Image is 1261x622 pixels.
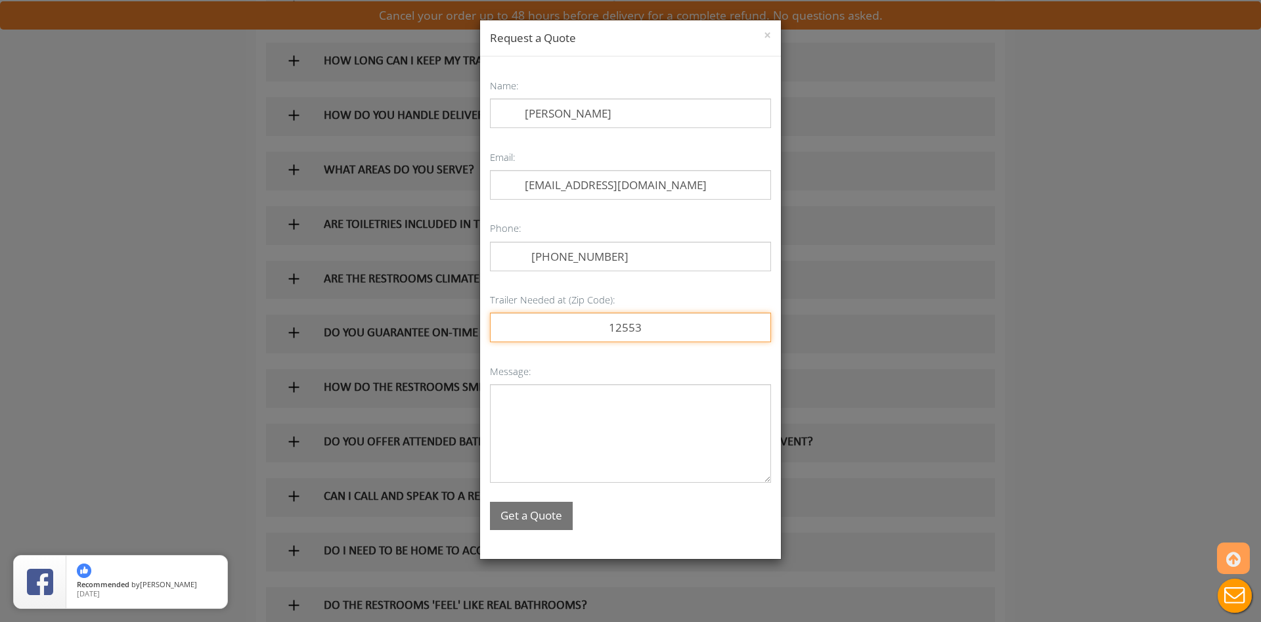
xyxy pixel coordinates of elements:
span: [DATE] [77,589,100,598]
button: Live Chat [1208,569,1261,622]
button: × [764,29,771,42]
label: Trailer Needed at (Zip Code): [490,290,615,309]
label: Name: [490,76,519,95]
label: Phone: [490,219,521,238]
img: Review Rating [27,569,53,595]
span: [PERSON_NAME] [140,579,197,589]
button: Get a Quote [490,502,573,530]
img: thumbs up icon [77,564,91,578]
h4: Request a Quote [490,30,771,46]
span: Recommended [77,579,129,589]
span: by [77,581,217,590]
label: Email: [490,148,516,167]
form: Contact form [480,56,781,559]
label: Message: [490,362,531,381]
